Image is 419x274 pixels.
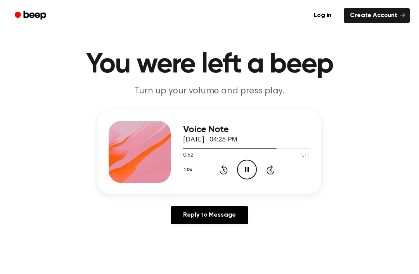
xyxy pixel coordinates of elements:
[344,8,410,23] a: Create Account
[306,7,339,24] a: Log in
[183,163,195,176] button: 1.0x
[183,152,193,160] span: 0:52
[11,51,408,79] h1: You were left a beep
[9,8,53,23] a: Beep
[171,206,248,224] a: Reply to Message
[61,85,358,98] p: Turn up your volume and press play.
[183,136,237,143] span: [DATE] · 04:25 PM
[300,152,310,160] span: 1:11
[183,124,310,135] h3: Voice Note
